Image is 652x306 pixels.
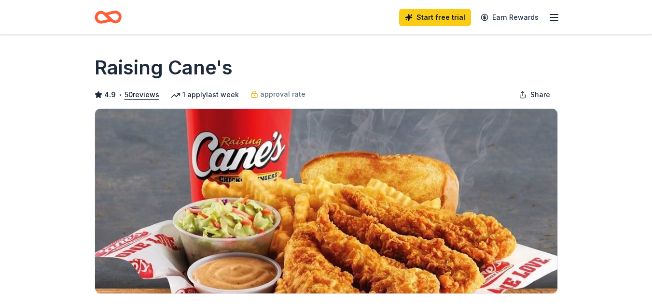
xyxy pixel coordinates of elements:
span: approval rate [260,88,305,100]
span: 4.9 [104,89,116,101]
a: approval rate [250,88,305,100]
button: Share [511,85,558,104]
a: Home [95,6,122,29]
div: 1 apply last week [171,89,239,101]
a: Start free trial [399,9,471,26]
img: Image for Raising Cane's [95,109,557,293]
span: Share [530,89,550,101]
a: Earn Rewards [475,9,544,26]
span: • [118,91,122,99]
h1: Raising Cane's [95,54,233,81]
button: 50reviews [125,89,159,101]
